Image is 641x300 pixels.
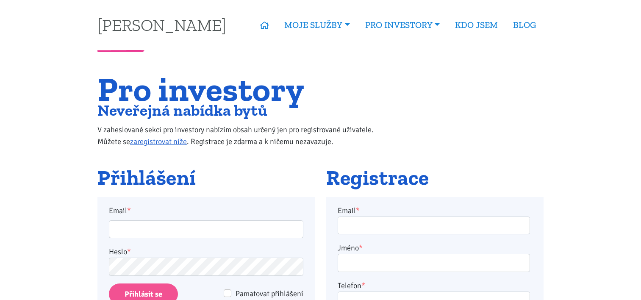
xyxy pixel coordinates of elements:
[358,15,447,35] a: PRO INVESTORY
[97,75,391,103] h1: Pro investory
[97,103,391,117] h2: Neveřejná nabídka bytů
[103,205,309,217] label: Email
[277,15,357,35] a: MOJE SLUŽBY
[505,15,544,35] a: BLOG
[236,289,303,298] span: Pamatovat přihlášení
[326,167,544,189] h2: Registrace
[338,280,365,292] label: Telefon
[97,124,391,147] p: V zaheslované sekci pro investory nabízím obsah určený jen pro registrované uživatele. Můžete se ...
[338,205,360,217] label: Email
[109,246,131,258] label: Heslo
[361,281,365,290] abbr: required
[130,137,187,146] a: zaregistrovat níže
[97,17,226,33] a: [PERSON_NAME]
[359,243,363,253] abbr: required
[356,206,360,215] abbr: required
[97,167,315,189] h2: Přihlášení
[447,15,505,35] a: KDO JSEM
[338,242,363,254] label: Jméno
